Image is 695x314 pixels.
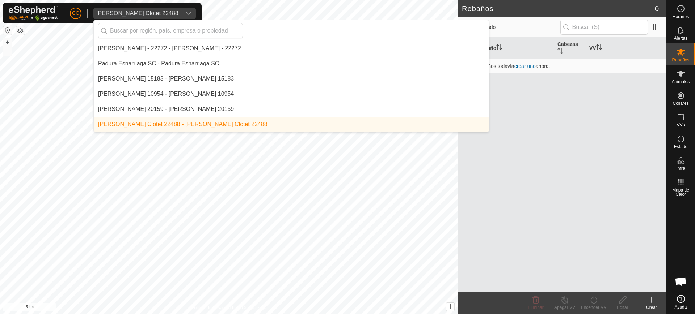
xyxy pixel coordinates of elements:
button: – [3,47,12,56]
h2: Rebaños [462,4,655,13]
span: i [450,304,451,310]
li: Patricia Verdugo Alvarez 20159 [94,102,489,116]
li: Pascual Chicharro Meson 15183 [94,72,489,86]
a: crear uno [514,63,536,69]
li: Patricia Elaine Gomez Vega 10954 [94,87,489,101]
div: Apagar VV [550,304,579,311]
a: Ayuda [666,292,695,312]
span: 0 seleccionado [462,23,560,31]
a: Política de Privacidad [191,305,233,311]
button: Restablecer Mapa [3,26,12,35]
span: VVs [677,123,685,127]
span: CC [72,9,79,17]
input: Buscar por región, país, empresa o propiedad [98,23,243,38]
button: Capas del Mapa [16,26,25,35]
li: Padura Esnarriaga SC [94,56,489,71]
p-sorticon: Activar para ordenar [496,45,502,51]
div: [PERSON_NAME] 10954 - [PERSON_NAME] 10954 [98,90,234,98]
span: Infra [676,166,685,171]
li: Pedro Orrions Clotet 22488 [94,117,489,132]
div: [PERSON_NAME] 15183 - [PERSON_NAME] 15183 [98,74,234,83]
span: 0 [655,3,659,14]
span: Animales [672,79,690,84]
input: Buscar (S) [560,20,648,35]
button: + [3,38,12,47]
div: dropdown trigger [181,8,196,19]
p-sorticon: Activar para ordenar [596,45,602,51]
span: Ayuda [675,305,687,309]
button: i [446,303,454,311]
div: Padura Esnarriaga SC - Padura Esnarriaga SC [98,59,219,68]
span: Collares [673,101,688,106]
th: VV [586,38,666,59]
div: Editar [608,304,637,311]
div: Chat abierto [670,271,692,292]
span: Rebaños [672,58,689,62]
div: [PERSON_NAME] 20159 - [PERSON_NAME] 20159 [98,105,234,113]
span: Alertas [674,36,687,40]
span: Mapa de Calor [668,188,693,197]
div: Encender VV [579,304,608,311]
a: Contáctenos [242,305,266,311]
th: Cabezas [555,38,586,59]
li: Pablo Colomer Garcia - 22272 [94,41,489,56]
span: Pedro Orrions Clotet 22488 [93,8,181,19]
div: [PERSON_NAME] Clotet 22488 - [PERSON_NAME] Clotet 22488 [98,120,268,129]
span: Horarios [673,14,689,19]
p-sorticon: Activar para ordenar [557,49,563,55]
div: [PERSON_NAME] Clotet 22488 [96,10,178,16]
span: Eliminar [528,305,543,310]
td: No hay rebaños todavía ahora. [458,59,666,73]
div: [PERSON_NAME] - 22272 - [PERSON_NAME] - 22272 [98,44,241,53]
th: Rebaño [475,38,555,59]
img: Logo Gallagher [9,6,58,21]
div: Crear [637,304,666,311]
span: Estado [674,145,687,149]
